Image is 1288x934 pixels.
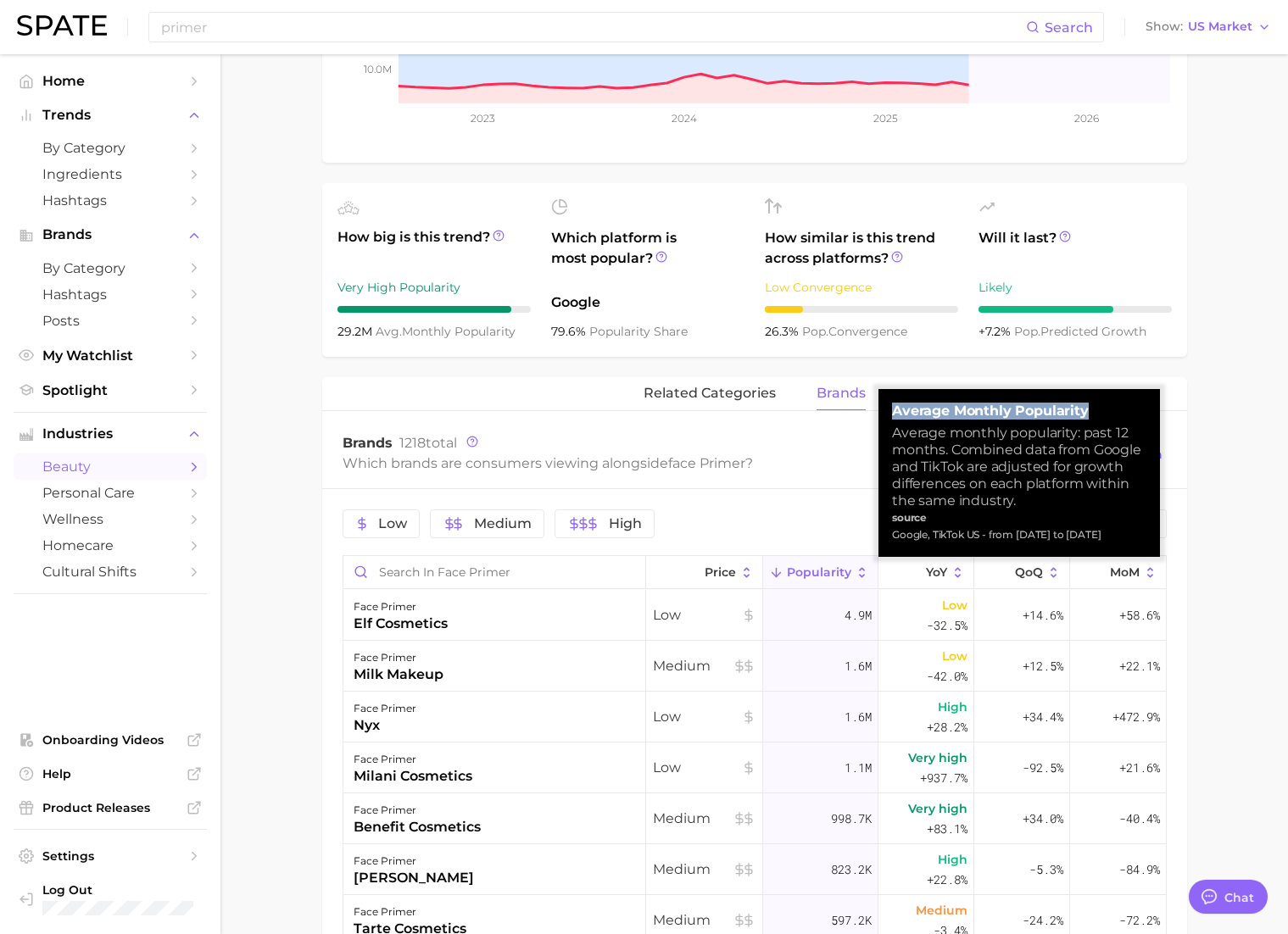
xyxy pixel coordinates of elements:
[653,758,756,778] span: Low
[551,292,744,313] span: Google
[14,377,207,403] a: Spotlight
[343,452,1055,475] div: Which brands are consumers viewing alongside ?
[873,112,898,125] tspan: 2025
[609,517,642,531] span: High
[1045,19,1093,36] span: Search
[14,877,207,920] a: Log out. Currently logged in with e-mail samantha.calcagni@loreal.com.
[787,565,851,579] span: Popularity
[354,817,481,837] div: benefit cosmetics
[942,646,967,666] span: Low
[14,281,207,308] a: Hashtags
[927,819,967,839] span: +83.1%
[343,692,1166,742] button: face primernyxLow1.6mHigh+28.2%+34.4%+472.9%
[653,707,756,727] span: Low
[1188,22,1252,31] span: US Market
[343,435,393,451] span: Brands
[14,453,207,480] a: beauty
[42,459,178,475] span: beauty
[1029,859,1063,880] span: -5.3%
[470,112,494,125] tspan: 2023
[474,517,532,531] span: Medium
[1119,809,1160,829] span: -40.4%
[1119,859,1160,880] span: -84.9%
[399,435,426,451] span: 1218
[646,556,763,589] button: Price
[1023,656,1063,676] span: +12.5%
[908,798,967,819] span: Very high
[343,844,1166,895] button: face primer[PERSON_NAME]Medium823.2kHigh+22.8%-5.3%-84.9%
[878,556,974,589] button: YoY
[1112,707,1160,727] span: +472.9%
[14,342,207,369] a: My Watchlist
[42,260,178,276] span: by Category
[14,255,207,281] a: by Category
[42,166,178,182] span: Ingredients
[42,485,178,501] span: personal care
[354,698,416,719] div: face primer
[1023,910,1063,931] span: -24.2%
[14,161,207,187] a: Ingredients
[354,851,474,871] div: face primer
[831,859,872,880] span: 823.2k
[337,227,531,269] span: How big is this trend?
[802,324,907,339] span: convergence
[159,13,1026,42] input: Search here for a brand, industry, or ingredient
[376,324,402,339] abbr: average
[979,324,1014,339] span: +7.2%
[802,324,828,339] abbr: popularity index
[653,656,756,676] span: Medium
[42,537,178,553] span: homecare
[343,641,1166,692] button: face primermilk makeupMedium1.6mLow-42.0%+12.5%+22.1%
[1146,22,1183,31] span: Show
[892,403,1146,420] strong: Average Monthly Popularity
[979,228,1172,269] span: Will it last?
[551,228,744,284] span: Which platform is most popular?
[14,103,207,128] button: Trends
[671,112,696,125] tspan: 2024
[354,749,472,770] div: face primer
[42,313,178,329] span: Posts
[17,15,107,36] img: SPATE
[354,614,448,634] div: elf cosmetics
[1074,112,1099,125] tspan: 2026
[378,517,407,531] span: Low
[705,565,736,579] span: Price
[845,707,872,727] span: 1.6m
[14,761,207,787] a: Help
[765,228,958,269] span: How similar is this trend across platforms?
[354,902,466,922] div: face primer
[354,648,443,668] div: face primer
[1023,605,1063,625] span: +14.6%
[337,306,531,313] div: 9 / 10
[14,135,207,161] a: by Category
[343,556,645,588] input: Search in face primer
[343,742,1166,793] button: face primermilani cosmeticsLow1.1mVery high+937.7%-92.5%+21.6%
[376,324,516,339] span: monthly popularity
[354,664,443,685] div: milk makeup
[42,426,178,442] span: Industries
[14,506,207,532] a: wellness
[892,526,1146,543] div: Google, TikTok US - from [DATE] to [DATE]
[653,809,756,829] span: Medium
[938,697,967,717] span: High
[845,605,872,625] span: 4.9m
[668,455,745,471] span: face primer
[1023,758,1063,778] span: -92.5%
[343,590,1166,641] button: face primerelf cosmeticsLow4.9mLow-32.5%+14.6%+58.6%
[42,564,178,580] span: cultural shifts
[354,800,481,820] div: face primer
[1119,758,1160,778] span: +21.6%
[979,306,1172,313] div: 7 / 10
[926,565,947,579] span: YoY
[399,435,457,451] span: total
[1014,324,1146,339] span: predicted growth
[42,766,178,781] span: Help
[1119,910,1160,931] span: -72.2%
[42,108,178,123] span: Trends
[974,556,1070,589] button: QoQ
[14,187,207,214] a: Hashtags
[343,793,1166,844] button: face primerbenefit cosmeticsMedium998.7kVery high+83.1%+34.0%-40.4%
[354,766,472,787] div: milani cosmetics
[845,758,872,778] span: 1.1m
[892,511,927,524] strong: source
